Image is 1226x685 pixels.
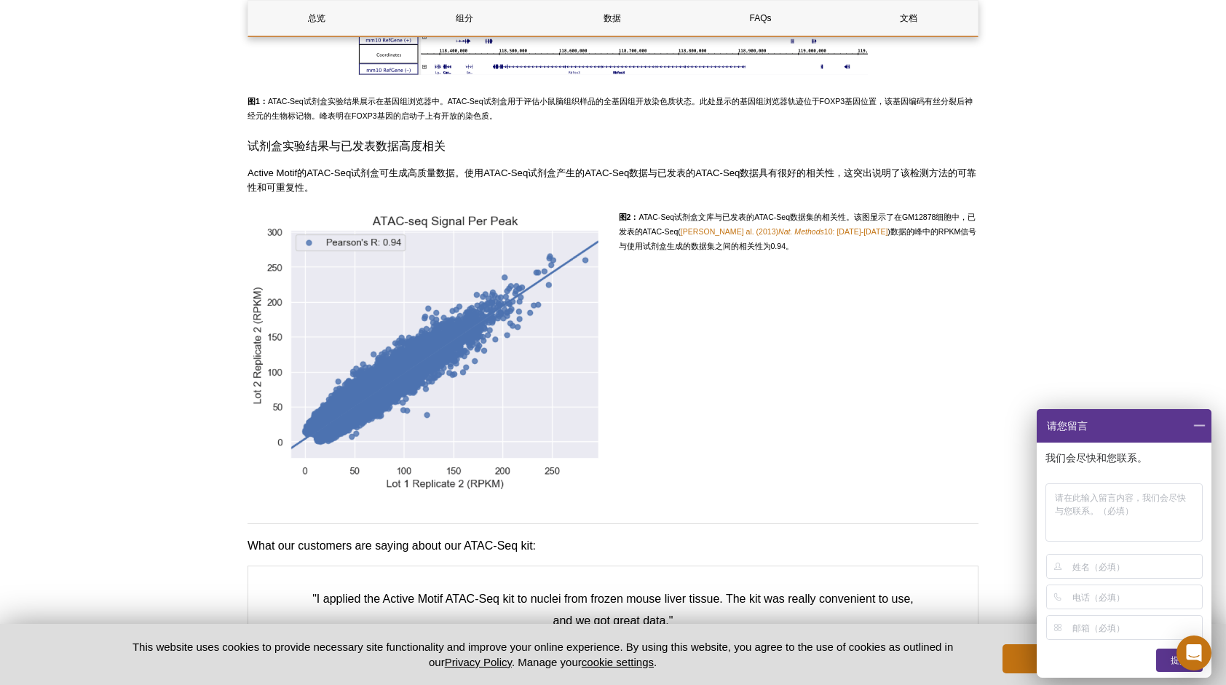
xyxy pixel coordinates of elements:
p: 我们会尽快和您联系。 [1045,451,1206,464]
h3: What our customers are saying about our ATAC-Seq kit: [248,537,978,555]
div: Open Intercom Messenger [1176,635,1211,670]
input: 邮箱（必填） [1072,616,1200,639]
span: ATAC-Seq试剂盒文库与已发表的ATAC-Seq数据集的相关性。该图显示了在GM12878细胞中，已发表的ATAC-Seq( )数据的峰中的RPKM信号与使用试剂盒生成的数据集之间的相关性为... [619,213,977,250]
a: [PERSON_NAME] al. (2013)Nat. Methods10: [DATE]-[DATE] [681,227,887,236]
p: Active Motif的ATAC-Seq试剂盒可生成高质量数据。使用ATAC-Seq试剂盒产生的ATAC-Seq数据与已发表的ATAC-Seq数据具有很好的相关性，这突出说明了该检测方法的可靠... [248,166,978,195]
a: FAQs [692,1,829,36]
div: 提交 [1156,649,1203,672]
a: 数据 [544,1,681,36]
img: ATAC-Seq RKPM Data [248,210,608,494]
span: 请您留言 [1045,409,1088,443]
a: 总览 [248,1,385,36]
button: Got it! [1002,644,1119,673]
a: Privacy Policy [445,656,512,668]
button: cookie settings [582,656,654,668]
p: This website uses cookies to provide necessary site functionality and improve your online experie... [107,639,978,670]
a: 组分 [396,1,533,36]
strong: 图2： [619,213,639,221]
em: Nat. Methods [778,227,824,236]
span: ATAC-Seq试剂盒实验结果展示在基因组浏览器中。ATAC-Seq试剂盒用于评估小鼠脑组织样品的全基因组开放染色质状态。此处显示的基因组浏览器轨迹位于FOXP3基因位置，该基因编码有丝分裂后神... [248,97,973,120]
input: 电话（必填） [1072,585,1200,609]
q: "I applied the Active Motif ATAC-Seq kit to nuclei from frozen mouse liver tissue. The kit was re... [312,593,914,627]
h3: 试剂盒实验结果与已发表数据高度相关 [248,138,978,155]
input: 姓名（必填） [1072,555,1200,578]
strong: 图1： [248,97,268,106]
a: 文档 [840,1,977,36]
